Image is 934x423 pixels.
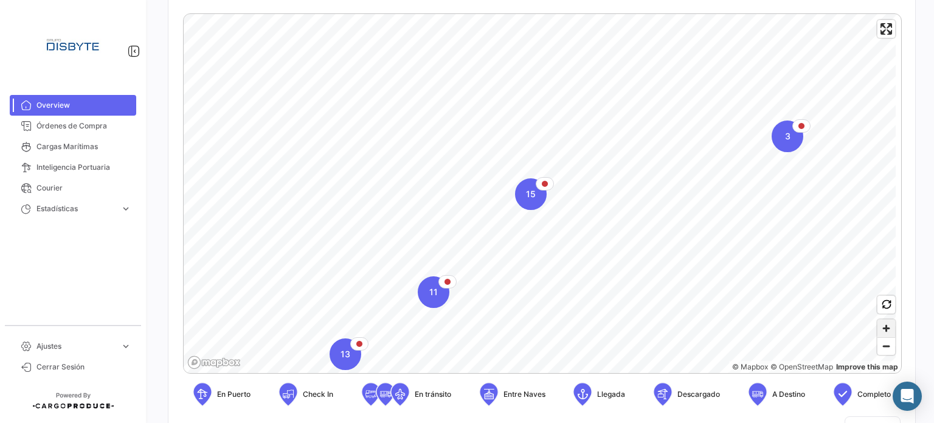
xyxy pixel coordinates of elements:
[36,183,131,194] span: Courier
[36,100,131,111] span: Overview
[120,203,131,214] span: expand_more
[677,389,720,400] span: Descargado
[303,389,333,400] span: Check In
[515,178,547,210] div: Map marker
[772,389,805,400] span: A Destino
[877,320,895,337] button: Zoom in
[36,362,131,372] span: Cerrar Sesión
[893,382,922,411] div: Abrir Intercom Messenger
[10,136,136,157] a: Cargas Marítimas
[10,116,136,136] a: Órdenes de Compra
[36,141,131,152] span: Cargas Marítimas
[341,348,350,360] span: 13
[120,341,131,352] span: expand_more
[429,286,438,298] span: 11
[43,15,103,75] img: Logo+disbyte.jpeg
[772,121,803,152] div: Map marker
[330,338,361,370] div: Map marker
[36,162,131,173] span: Inteligencia Portuaria
[36,203,116,214] span: Estadísticas
[10,95,136,116] a: Overview
[732,362,768,371] a: Mapbox
[877,20,895,38] button: Enter fullscreen
[10,178,136,198] a: Courier
[770,362,833,371] a: OpenStreetMap
[217,389,251,400] span: En Puerto
[877,337,895,355] button: Zoom out
[503,389,545,400] span: Entre Naves
[785,130,790,142] span: 3
[857,389,891,400] span: Completo
[36,121,131,131] span: Órdenes de Compra
[187,355,241,369] a: Mapbox logo
[836,362,898,371] a: Map feedback
[877,338,895,355] span: Zoom out
[184,14,896,374] canvas: Map
[597,389,625,400] span: Llegada
[36,341,116,352] span: Ajustes
[526,188,536,200] span: 15
[10,157,136,178] a: Inteligencia Portuaria
[418,276,449,308] div: Map marker
[415,389,451,400] span: En tránsito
